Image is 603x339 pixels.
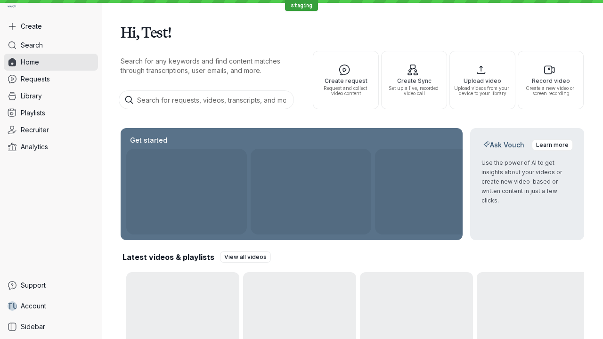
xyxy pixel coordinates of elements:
span: Account [21,301,46,311]
span: Analytics [21,142,48,152]
span: Requests [21,74,50,84]
h2: Get started [128,136,169,145]
span: Set up a live, recorded video call [385,86,443,96]
span: Sidebar [21,322,45,331]
span: Create a new video or screen recording [522,86,579,96]
span: Learn more [536,140,569,150]
a: Support [4,277,98,294]
button: Create [4,18,98,35]
a: Sidebar [4,318,98,335]
p: Use the power of AI to get insights about your videos or create new video-based or written conten... [481,158,573,205]
button: Create SyncSet up a live, recorded video call [381,51,447,109]
span: Upload video [454,78,511,84]
a: Search [4,37,98,54]
span: Playlists [21,108,45,118]
span: U [13,301,18,311]
a: View all videos [220,251,271,263]
span: Create Sync [385,78,443,84]
a: Home [4,54,98,71]
h1: Hi, Test! [121,19,584,45]
a: Requests [4,71,98,88]
span: View all videos [224,252,267,262]
button: Record videoCreate a new video or screen recording [518,51,584,109]
span: Home [21,57,39,67]
input: Search for requests, videos, transcripts, and more... [119,90,294,109]
span: Library [21,91,42,101]
button: Upload videoUpload videos from your device to your library [449,51,515,109]
a: Playlists [4,105,98,121]
a: Recruiter [4,121,98,138]
span: T [7,301,13,311]
button: Create requestRequest and collect video content [313,51,379,109]
span: Create request [317,78,375,84]
a: Analytics [4,138,98,155]
a: TUAccount [4,298,98,315]
span: Create [21,22,42,31]
span: Upload videos from your device to your library [454,86,511,96]
span: Recruiter [21,125,49,135]
h2: Latest videos & playlists [122,252,214,262]
a: Learn more [532,139,573,151]
p: Search for any keywords and find content matches through transcriptions, user emails, and more. [121,56,296,75]
a: Go to homepage [4,4,20,10]
span: Search [21,40,43,50]
h2: Ask Vouch [481,140,526,150]
span: Record video [522,78,579,84]
a: Library [4,88,98,105]
span: Support [21,281,46,290]
span: Request and collect video content [317,86,375,96]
